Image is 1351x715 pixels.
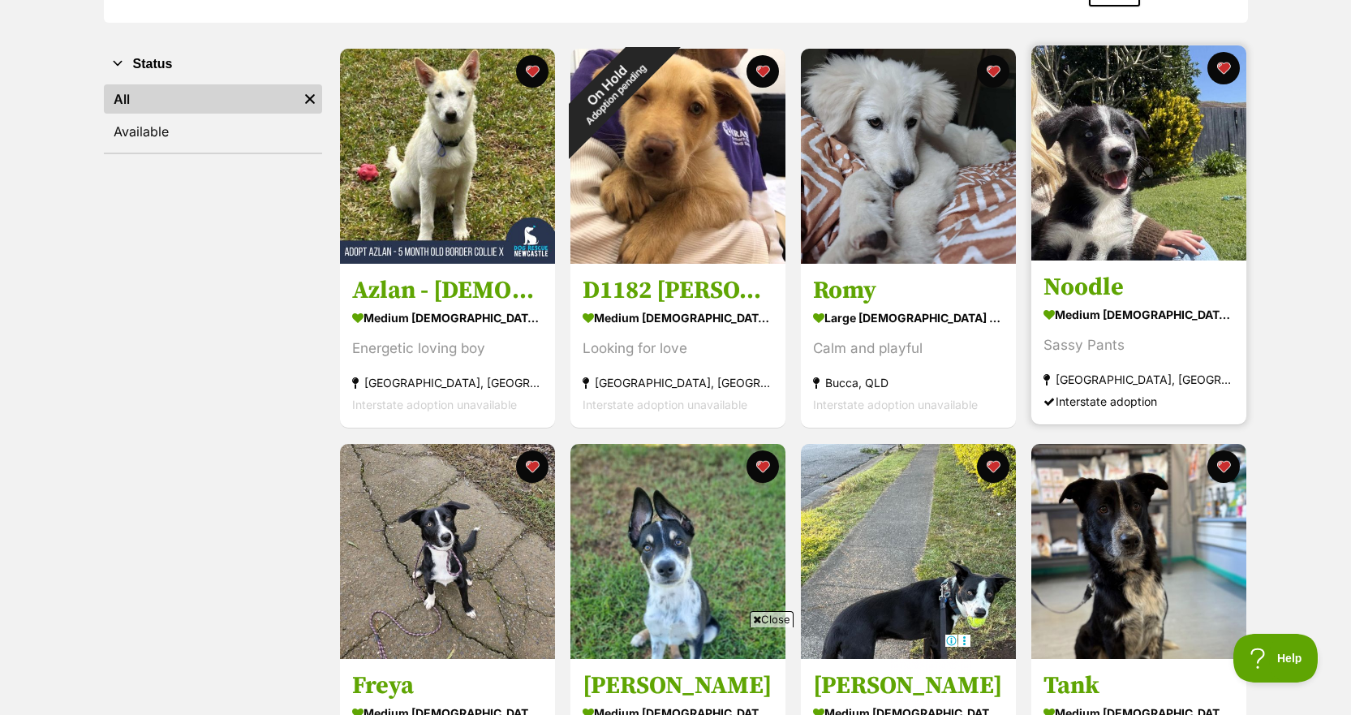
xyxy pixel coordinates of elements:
[583,373,773,394] div: [GEOGRAPHIC_DATA], [GEOGRAPHIC_DATA]
[746,55,779,88] button: favourite
[583,338,773,360] div: Looking for love
[1233,634,1319,683] iframe: Help Scout Beacon - Open
[746,450,779,483] button: favourite
[1207,52,1240,84] button: favourite
[104,54,322,75] button: Status
[352,670,543,701] h3: Freya
[1043,304,1234,327] div: medium [DEMOGRAPHIC_DATA] Dog
[570,264,785,429] a: D1182 [PERSON_NAME] medium [DEMOGRAPHIC_DATA] Dog Looking for love [GEOGRAPHIC_DATA], [GEOGRAPHIC...
[516,55,549,88] button: favourite
[813,670,1004,701] h3: [PERSON_NAME]
[352,398,517,412] span: Interstate adoption unavailable
[583,276,773,307] h3: D1182 [PERSON_NAME]
[104,81,322,153] div: Status
[1031,261,1246,425] a: Noodle medium [DEMOGRAPHIC_DATA] Dog Sassy Pants [GEOGRAPHIC_DATA], [GEOGRAPHIC_DATA] Interstate ...
[516,450,549,483] button: favourite
[813,373,1004,394] div: Bucca, QLD
[104,117,322,146] a: Available
[1031,444,1246,659] img: Tank
[352,338,543,360] div: Energetic loving boy
[801,264,1016,429] a: Romy large [DEMOGRAPHIC_DATA] Dog Calm and playful Bucca, QLD Interstate adoption unavailable fav...
[750,611,794,627] span: Close
[977,55,1009,88] button: favourite
[583,398,747,412] span: Interstate adoption unavailable
[977,450,1009,483] button: favourite
[570,444,785,659] img: Seth
[1043,670,1234,701] h3: Tank
[1043,369,1234,391] div: [GEOGRAPHIC_DATA], [GEOGRAPHIC_DATA]
[340,49,555,264] img: Azlan - 5 Month Old Border Collie X Shepherd
[352,276,543,307] h3: Azlan - [DEMOGRAPHIC_DATA] Border [PERSON_NAME]
[583,307,773,330] div: medium [DEMOGRAPHIC_DATA] Dog
[801,49,1016,264] img: Romy
[570,49,785,264] img: D1182 Charlie
[813,307,1004,330] div: large [DEMOGRAPHIC_DATA] Dog
[381,634,971,707] iframe: Advertisement
[813,398,978,412] span: Interstate adoption unavailable
[813,338,1004,360] div: Calm and playful
[583,62,648,127] span: Adoption pending
[1043,335,1234,357] div: Sassy Pants
[1031,45,1246,261] img: Noodle
[298,84,322,114] a: Remove filter
[801,444,1016,659] img: Joey
[104,84,298,114] a: All
[570,251,785,267] a: On HoldAdoption pending
[1207,450,1240,483] button: favourite
[1043,273,1234,304] h3: Noodle
[340,264,555,429] a: Azlan - [DEMOGRAPHIC_DATA] Border [PERSON_NAME] medium [DEMOGRAPHIC_DATA] Dog Energetic loving bo...
[540,18,682,160] div: On Hold
[352,307,543,330] div: medium [DEMOGRAPHIC_DATA] Dog
[813,276,1004,307] h3: Romy
[1043,391,1234,413] div: Interstate adoption
[340,444,555,659] img: Freya
[352,373,543,394] div: [GEOGRAPHIC_DATA], [GEOGRAPHIC_DATA]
